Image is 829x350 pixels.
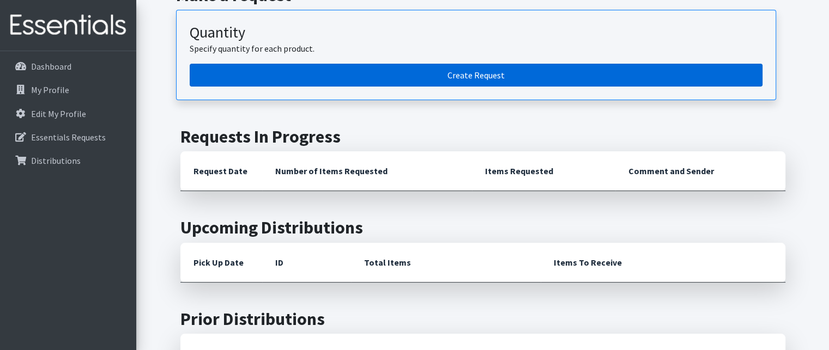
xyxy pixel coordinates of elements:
th: Pick Up Date [180,243,262,283]
th: Request Date [180,151,262,191]
th: Number of Items Requested [262,151,473,191]
img: HumanEssentials [4,7,132,44]
p: Distributions [31,155,81,166]
a: Edit My Profile [4,103,132,125]
h3: Quantity [190,23,763,42]
p: Edit My Profile [31,108,86,119]
p: Specify quantity for each product. [190,42,763,55]
th: Items To Receive [541,243,785,283]
a: Distributions [4,150,132,171]
a: Essentials Requests [4,126,132,148]
a: Create a request by quantity [190,64,763,87]
p: My Profile [31,84,69,95]
th: ID [262,243,351,283]
th: Comment and Sender [615,151,785,191]
th: Total Items [351,243,541,283]
th: Items Requested [472,151,615,191]
h2: Requests In Progress [180,126,785,147]
h2: Upcoming Distributions [180,217,785,238]
a: Dashboard [4,56,132,77]
p: Dashboard [31,61,71,72]
a: My Profile [4,79,132,101]
p: Essentials Requests [31,132,106,143]
h2: Prior Distributions [180,309,785,329]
